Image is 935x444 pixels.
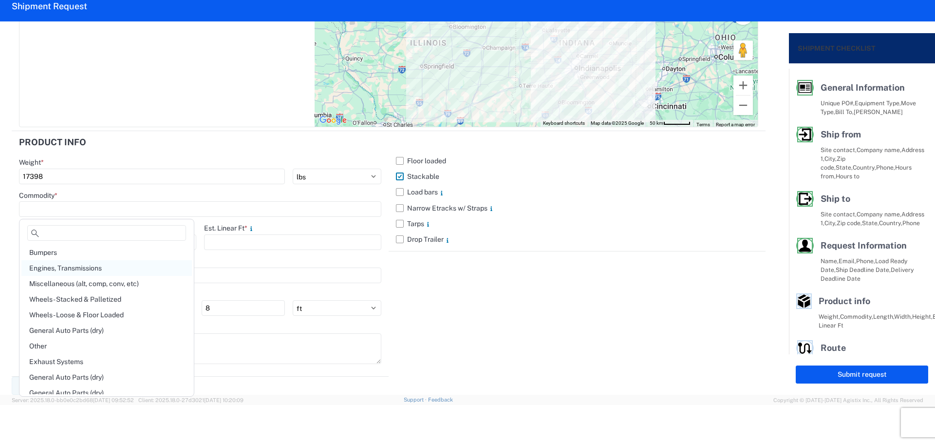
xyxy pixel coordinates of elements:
[317,114,349,127] img: Google
[404,397,428,403] a: Support
[93,397,134,403] span: [DATE] 09:52:52
[428,397,453,403] a: Feedback
[19,158,44,167] label: Weight
[204,224,255,232] label: Est. Linear Ft
[204,397,243,403] span: [DATE] 10:20:09
[862,219,879,227] span: State,
[317,114,349,127] a: Open this area in Google Maps (opens a new window)
[21,369,192,385] div: General Auto Parts (dry)
[396,169,758,184] label: Stackable
[853,164,876,171] span: Country,
[650,120,663,126] span: 50 km
[21,245,192,260] div: Bumpers
[856,257,875,265] span: Phone,
[696,122,710,127] a: Terms
[912,313,933,320] span: Height,
[396,184,758,200] label: Load bars
[819,313,840,320] span: Weight,
[854,108,903,116] span: [PERSON_NAME]
[836,266,891,273] span: Ship Deadline Date,
[821,343,846,353] span: Route
[19,191,57,200] label: Commodity
[12,377,79,395] button: Add hazmat info
[824,155,837,162] span: City,
[733,76,753,95] button: Zoom in
[835,108,854,116] span: Bill To,
[733,40,753,60] button: Drag Pegman onto the map to open Street View
[647,120,693,127] button: Map Scale: 50 km per 52 pixels
[836,164,853,171] span: State,
[396,200,758,216] label: Narrow Etracks w/ Straps
[879,219,902,227] span: Country,
[821,82,905,93] span: General Information
[821,99,855,107] span: Unique PO#,
[21,385,192,401] div: General Auto Parts (dry)
[733,96,753,115] button: Zoom out
[21,276,192,291] div: Miscellaneous (alt, comp, conv, etc)
[894,313,912,320] span: Width,
[840,313,873,320] span: Commodity,
[857,146,901,154] span: Company name,
[821,193,850,204] span: Ship to
[821,240,907,251] span: Request Information
[796,366,928,384] button: Submit request
[138,397,243,403] span: Client: 2025.18.0-27d3021
[839,257,856,265] span: Email,
[396,232,758,247] label: Drop Trailer
[21,260,192,276] div: Engines, Transmissions
[855,99,901,107] span: Equipment Type,
[202,300,285,316] input: H
[19,137,86,147] h2: Product Info
[821,129,861,139] span: Ship from
[819,296,870,306] span: Product info
[873,313,894,320] span: Length,
[798,42,876,54] h2: Shipment Checklist
[21,323,192,338] div: General Auto Parts (dry)
[12,397,134,403] span: Server: 2025.18.0-bb0e0c2bd68
[21,338,192,354] div: Other
[543,120,585,127] button: Keyboard shortcuts
[591,120,644,126] span: Map data ©2025 Google
[824,219,837,227] span: City,
[396,216,758,232] label: Tarps
[396,153,758,169] label: Floor loaded
[836,173,860,180] span: Hours to
[21,354,192,369] div: Exhaust Systems
[821,146,857,154] span: Site contact,
[716,122,755,127] a: Report a map error
[21,307,192,323] div: Wheels - Loose & Floor Loaded
[837,219,862,227] span: Zip code,
[21,291,192,307] div: Wheels - Stacked & Palletized
[773,396,923,405] span: Copyright © [DATE]-[DATE] Agistix Inc., All Rights Reserved
[857,211,901,218] span: Company name,
[821,257,839,265] span: Name,
[12,0,87,12] h2: Shipment Request
[902,219,920,227] span: Phone
[821,211,857,218] span: Site contact,
[876,164,895,171] span: Phone,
